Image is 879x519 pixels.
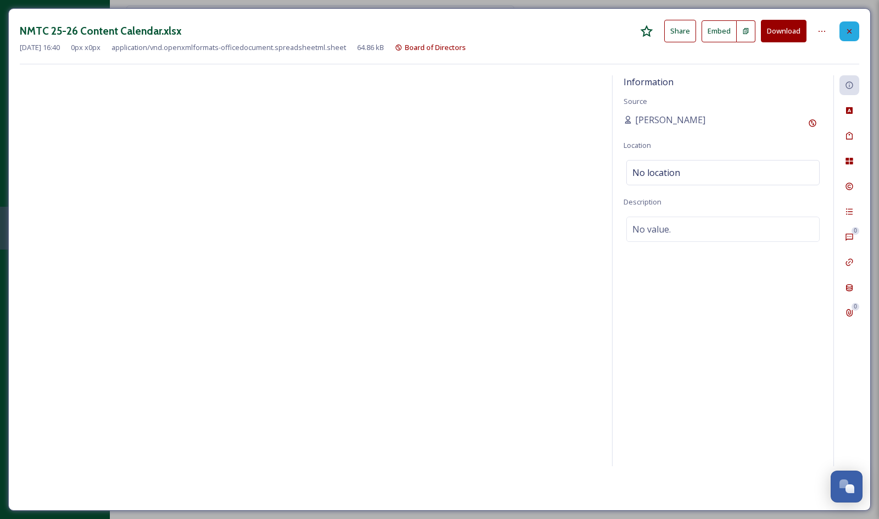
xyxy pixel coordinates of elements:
[852,303,859,311] div: 0
[405,42,466,52] span: Board of Directors
[624,76,674,88] span: Information
[20,75,601,499] iframe: msdoc-iframe
[852,227,859,235] div: 0
[632,223,671,236] span: No value.
[71,42,101,53] span: 0 px x 0 px
[702,20,737,42] button: Embed
[632,166,680,179] span: No location
[635,113,705,126] span: [PERSON_NAME]
[831,471,863,503] button: Open Chat
[664,20,696,42] button: Share
[20,42,60,53] span: [DATE] 16:40
[357,42,384,53] span: 64.86 kB
[624,140,651,150] span: Location
[20,23,181,39] h3: NMTC 25-26 Content Calendar.xlsx
[761,20,806,42] button: Download
[624,96,647,106] span: Source
[112,42,346,53] span: application/vnd.openxmlformats-officedocument.spreadsheetml.sheet
[624,197,661,207] span: Description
